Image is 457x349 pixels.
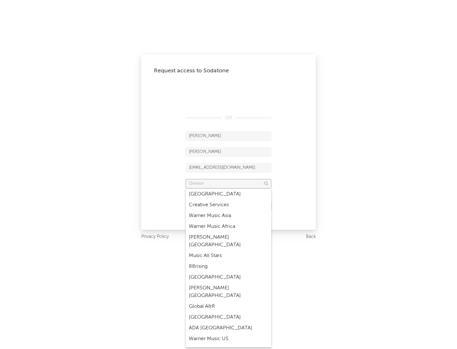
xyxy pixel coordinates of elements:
div: ADA [GEOGRAPHIC_DATA] [186,323,271,333]
div: [GEOGRAPHIC_DATA] [186,189,271,200]
a: Privacy Policy [141,233,169,241]
div: [PERSON_NAME] [GEOGRAPHIC_DATA] [186,283,271,301]
div: Global A&R [186,301,271,312]
a: Back [306,233,316,241]
div: Request access to Sodatone [154,67,303,75]
div: [GEOGRAPHIC_DATA] [186,312,271,323]
div: [GEOGRAPHIC_DATA] [186,272,271,283]
div: Warner Music US [186,333,271,344]
div: [PERSON_NAME] [GEOGRAPHIC_DATA] [186,232,271,250]
div: Warner Music Africa [186,221,271,232]
input: Email [186,163,271,173]
input: Division [186,179,271,188]
div: 88rising [186,261,271,272]
input: First Name [186,131,271,141]
div: Warner Music Asia [186,210,271,221]
div: Creative Services [186,200,271,210]
input: Last Name [186,147,271,157]
div: Music All Stars [186,250,271,261]
div: OR [186,114,271,122]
